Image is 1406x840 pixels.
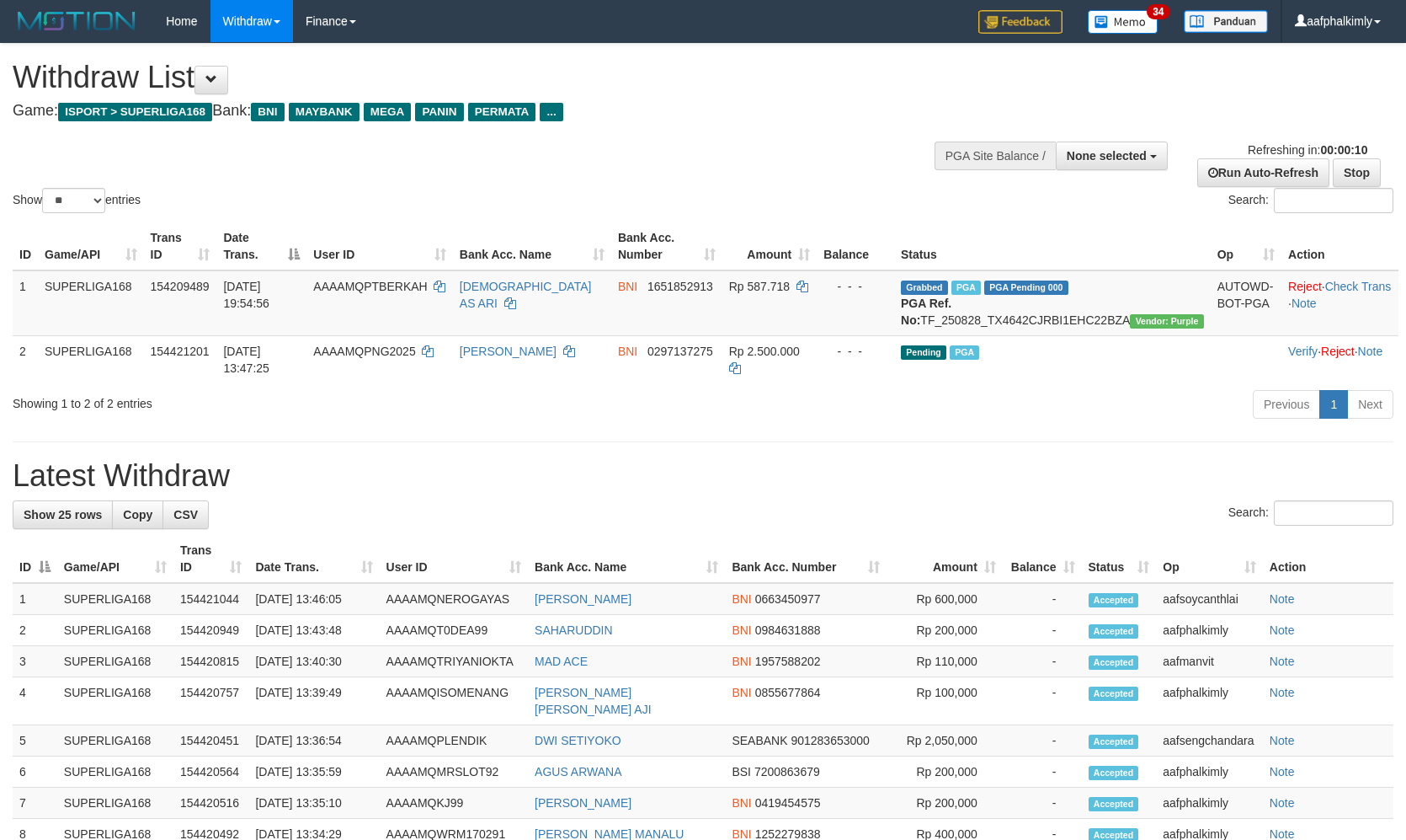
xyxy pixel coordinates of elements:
[540,103,562,121] span: ...
[1082,535,1157,583] th: Status: activate to sort column ascending
[901,281,948,295] span: Grabbed
[1088,10,1158,34] img: Button%20Memo.svg
[887,757,1003,788] td: Rp 200,000
[1003,788,1082,819] td: -
[251,103,284,121] span: BNI
[453,222,611,270] th: Bank Acc. Name: activate to sort column ascending
[887,788,1003,819] td: Rp 200,000
[725,535,887,583] th: Bank Acc. Number: activate to sort column ascending
[415,103,463,121] span: PANIN
[13,61,920,94] h1: Withdraw List
[729,345,800,358] span: Rp 2.500.000
[1056,142,1168,170] button: None selected
[1184,10,1268,33] img: panduan.png
[1270,623,1295,637] a: Note
[1067,149,1147,163] span: None selected
[1288,345,1318,358] a: Verify
[894,222,1211,270] th: Status
[1003,725,1082,757] td: -
[755,592,821,606] span: Copy 0663450977 to clipboard
[144,222,217,270] th: Trans ID: activate to sort column ascending
[1281,335,1398,383] td: · ·
[248,583,379,615] td: [DATE] 13:46:05
[1228,188,1393,213] label: Search:
[618,280,637,293] span: BNI
[1270,765,1295,778] a: Note
[1211,270,1281,336] td: AUTOWD-BOT-PGA
[1003,646,1082,677] td: -
[223,345,269,375] span: [DATE] 13:47:25
[173,583,248,615] td: 154421044
[380,583,528,615] td: AAAAMQNEROGAYAS
[13,222,38,270] th: ID
[1089,624,1139,639] span: Accepted
[887,535,1003,583] th: Amount: activate to sort column ascending
[13,188,141,213] label: Show entries
[1347,390,1393,419] a: Next
[13,615,57,646] td: 2
[755,623,821,637] span: Copy 0984631888 to clipboard
[313,280,427,293] span: AAAAMQPTBERKAH
[647,345,713,358] span: Copy 0297137275 to clipboard
[528,535,725,583] th: Bank Acc. Name: activate to sort column ascending
[38,270,144,336] td: SUPERLIGA168
[535,765,621,778] a: AGUS ARWANA
[755,655,821,668] span: Copy 1957588202 to clipboard
[984,281,1068,295] span: PGA Pending
[1156,677,1263,725] td: aafphalkimly
[13,459,1393,493] h1: Latest Withdraw
[535,655,588,668] a: MAD ACE
[13,677,57,725] td: 4
[248,615,379,646] td: [DATE] 13:43:48
[887,646,1003,677] td: Rp 110,000
[755,796,821,810] span: Copy 0419454575 to clipboard
[13,788,57,819] td: 7
[887,615,1003,646] td: Rp 200,000
[1270,655,1295,668] a: Note
[887,677,1003,725] td: Rp 100,000
[978,10,1062,34] img: Feedback.jpg
[13,535,57,583] th: ID: activate to sort column descending
[755,686,821,699] span: Copy 0855677864 to clipboard
[248,757,379,788] td: [DATE] 13:35:59
[1253,390,1320,419] a: Previous
[1197,158,1329,187] a: Run Auto-Refresh
[162,500,209,529] a: CSV
[13,270,38,336] td: 1
[57,677,173,725] td: SUPERLIGA168
[1248,143,1367,157] span: Refreshing in:
[1003,583,1082,615] td: -
[950,345,979,360] span: Marked by aafsoycanthlai
[1089,797,1139,811] span: Accepted
[732,765,751,778] span: BSI
[13,500,113,529] a: Show 25 rows
[1263,535,1393,583] th: Action
[57,583,173,615] td: SUPERLIGA168
[1089,766,1139,780] span: Accepted
[173,615,248,646] td: 154420949
[460,345,557,358] a: [PERSON_NAME]
[1291,297,1317,310] a: Note
[1147,4,1169,19] span: 34
[123,508,152,522] span: Copy
[1003,615,1082,646] td: -
[611,222,722,270] th: Bank Acc. Number: activate to sort column ascending
[216,222,306,270] th: Date Trans.: activate to sort column descending
[58,103,212,121] span: ISPORT > SUPERLIGA168
[380,615,528,646] td: AAAAMQT0DEA99
[13,757,57,788] td: 6
[1321,345,1355,358] a: Reject
[1156,646,1263,677] td: aafmanvit
[1270,686,1295,699] a: Note
[732,623,751,637] span: BNI
[729,280,790,293] span: Rp 587.718
[1319,390,1348,419] a: 1
[1156,788,1263,819] td: aafphalkimly
[380,725,528,757] td: AAAAMQPLENDIK
[901,345,946,360] span: Pending
[248,535,379,583] th: Date Trans.: activate to sort column ascending
[380,535,528,583] th: User ID: activate to sort column ascending
[151,345,210,358] span: 154421201
[535,734,621,747] a: DWI SETIYOKO
[57,788,173,819] td: SUPERLIGA168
